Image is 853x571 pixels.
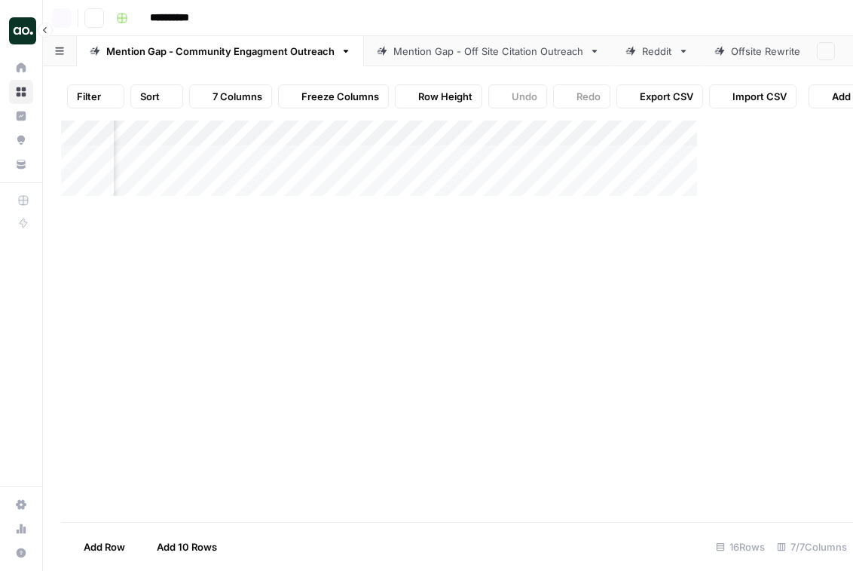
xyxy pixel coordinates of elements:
[140,89,160,104] span: Sort
[9,493,33,517] a: Settings
[106,44,335,59] div: Mention Gap - Community Engagment Outreach
[77,36,364,66] a: Mention Gap - Community Engagment Outreach
[9,517,33,541] a: Usage
[212,89,262,104] span: 7 Columns
[189,84,272,108] button: 7 Columns
[67,84,124,108] button: Filter
[9,541,33,565] button: Help + Support
[9,12,33,50] button: Workspace: Dillon Test
[278,84,389,108] button: Freeze Columns
[9,80,33,104] a: Browse
[84,539,125,554] span: Add Row
[9,152,33,176] a: Your Data
[157,539,217,554] span: Add 10 Rows
[134,535,226,559] button: Add 10 Rows
[9,56,33,80] a: Home
[9,17,36,44] img: Dillon Test Logo
[9,128,33,152] a: Opportunities
[9,104,33,128] a: Insights
[130,84,183,108] button: Sort
[61,535,134,559] button: Add Row
[77,89,101,104] span: Filter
